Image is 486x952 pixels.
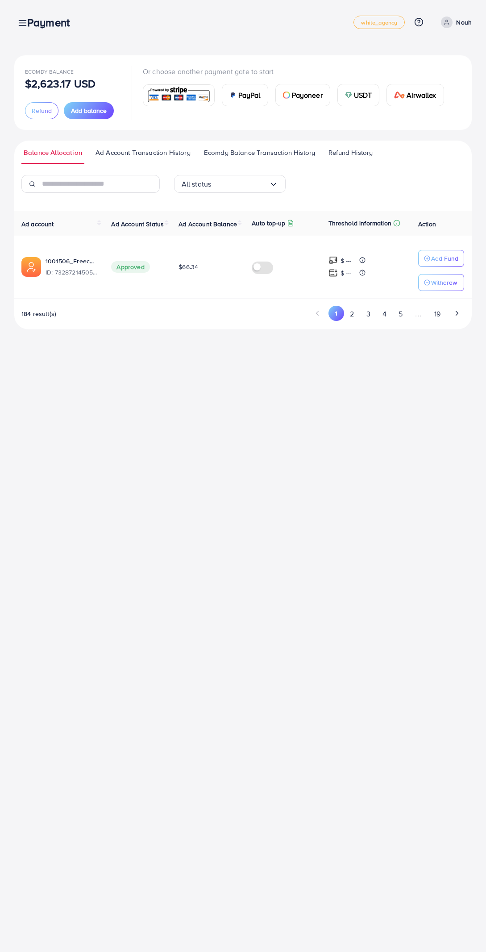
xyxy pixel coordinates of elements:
[360,306,376,322] button: Go to page 3
[27,16,77,29] h3: Payment
[25,78,96,89] p: $2,623.17 USD
[111,261,150,273] span: Approved
[431,253,458,264] p: Add Fund
[361,20,397,25] span: white_agency
[345,91,352,99] img: card
[353,16,405,29] a: white_agency
[46,268,97,277] span: ID: 7328721450570121217
[229,91,237,99] img: card
[46,257,97,277] div: <span class='underline'>1001506_Freecall_odai_1706350971106</span></br>7328721450570121217
[64,102,114,119] button: Add balance
[428,306,446,322] button: Go to page 19
[386,84,444,106] a: cardAirwallex
[143,84,215,106] a: card
[179,262,198,271] span: $66.34
[146,86,212,105] img: card
[344,306,360,322] button: Go to page 2
[174,175,286,193] div: Search for option
[111,220,164,229] span: Ad Account Status
[21,220,54,229] span: Ad account
[392,306,408,322] button: Go to page 5
[24,148,82,158] span: Balance Allocation
[204,148,315,158] span: Ecomdy Balance Transaction History
[21,257,41,277] img: ic-ads-acc.e4c84228.svg
[328,148,373,158] span: Refund History
[341,268,352,279] p: $ ---
[431,277,457,288] p: Withdraw
[418,220,436,229] span: Action
[222,84,268,106] a: cardPayPal
[456,17,472,28] p: Nouh
[182,177,212,191] span: All status
[275,84,330,106] a: cardPayoneer
[449,306,465,321] button: Go to next page
[96,148,191,158] span: Ad Account Transaction History
[328,268,338,278] img: top-up amount
[328,256,338,265] img: top-up amount
[252,218,285,229] p: Auto top-up
[21,309,56,318] span: 184 result(s)
[337,84,380,106] a: cardUSDT
[238,90,261,100] span: PayPal
[283,91,290,99] img: card
[32,106,52,115] span: Refund
[25,68,74,75] span: Ecomdy Balance
[25,102,58,119] button: Refund
[407,90,436,100] span: Airwallex
[341,255,352,266] p: $ ---
[143,66,451,77] p: Or choose another payment gate to start
[71,106,107,115] span: Add balance
[376,306,392,322] button: Go to page 4
[292,90,323,100] span: Payoneer
[437,17,472,28] a: Nouh
[328,306,344,321] button: Go to page 1
[354,90,372,100] span: USDT
[211,177,269,191] input: Search for option
[328,218,391,229] p: Threshold information
[310,306,465,322] ul: Pagination
[448,912,479,945] iframe: Chat
[46,257,97,266] a: 1001506_Freecall_odai_1706350971106
[179,220,237,229] span: Ad Account Balance
[418,274,464,291] button: Withdraw
[394,91,405,99] img: card
[418,250,464,267] button: Add Fund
